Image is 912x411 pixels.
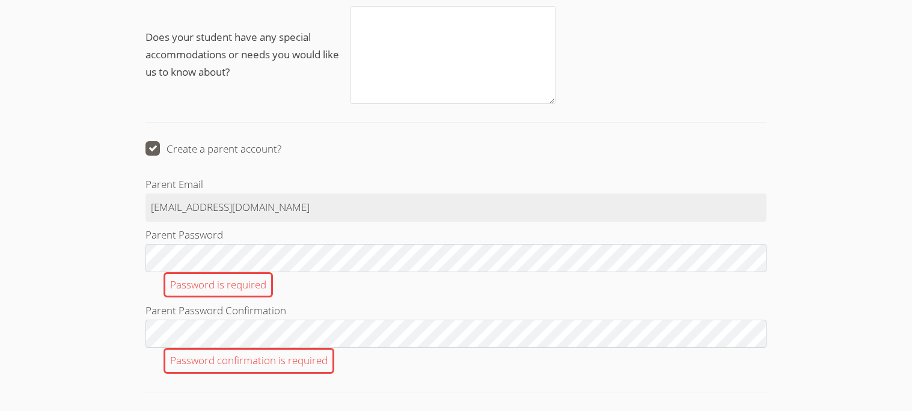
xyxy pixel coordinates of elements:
span: Does your student have any special accommodations or needs you would like us to know about? [145,29,350,81]
label: Create a parent account? [145,141,281,157]
div: Password confirmation is required [164,348,334,374]
input: Parent PasswordPassword is required [145,244,766,272]
div: Password is required [164,272,273,298]
span: Parent Password Confirmation [145,303,286,317]
textarea: Does your student have any special accommodations or needs you would like us to know about? [350,6,555,104]
span: Parent Password [145,228,223,242]
input: Parent Password ConfirmationPassword confirmation is required [145,320,766,348]
span: Parent Email [145,177,203,191]
input: Parent Email [145,193,766,222]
